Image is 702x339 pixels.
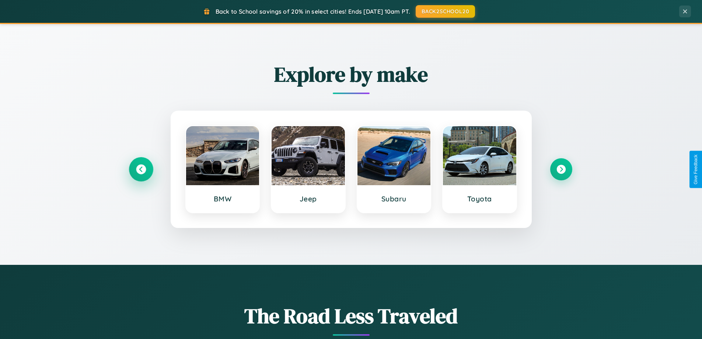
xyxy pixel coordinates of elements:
[130,302,572,330] h1: The Road Less Traveled
[416,5,475,18] button: BACK2SCHOOL20
[693,155,698,184] div: Give Feedback
[130,60,572,89] h2: Explore by make
[193,194,252,203] h3: BMW
[279,194,338,203] h3: Jeep
[216,8,410,15] span: Back to School savings of 20% in select cities! Ends [DATE] 10am PT.
[365,194,423,203] h3: Subaru
[450,194,509,203] h3: Toyota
